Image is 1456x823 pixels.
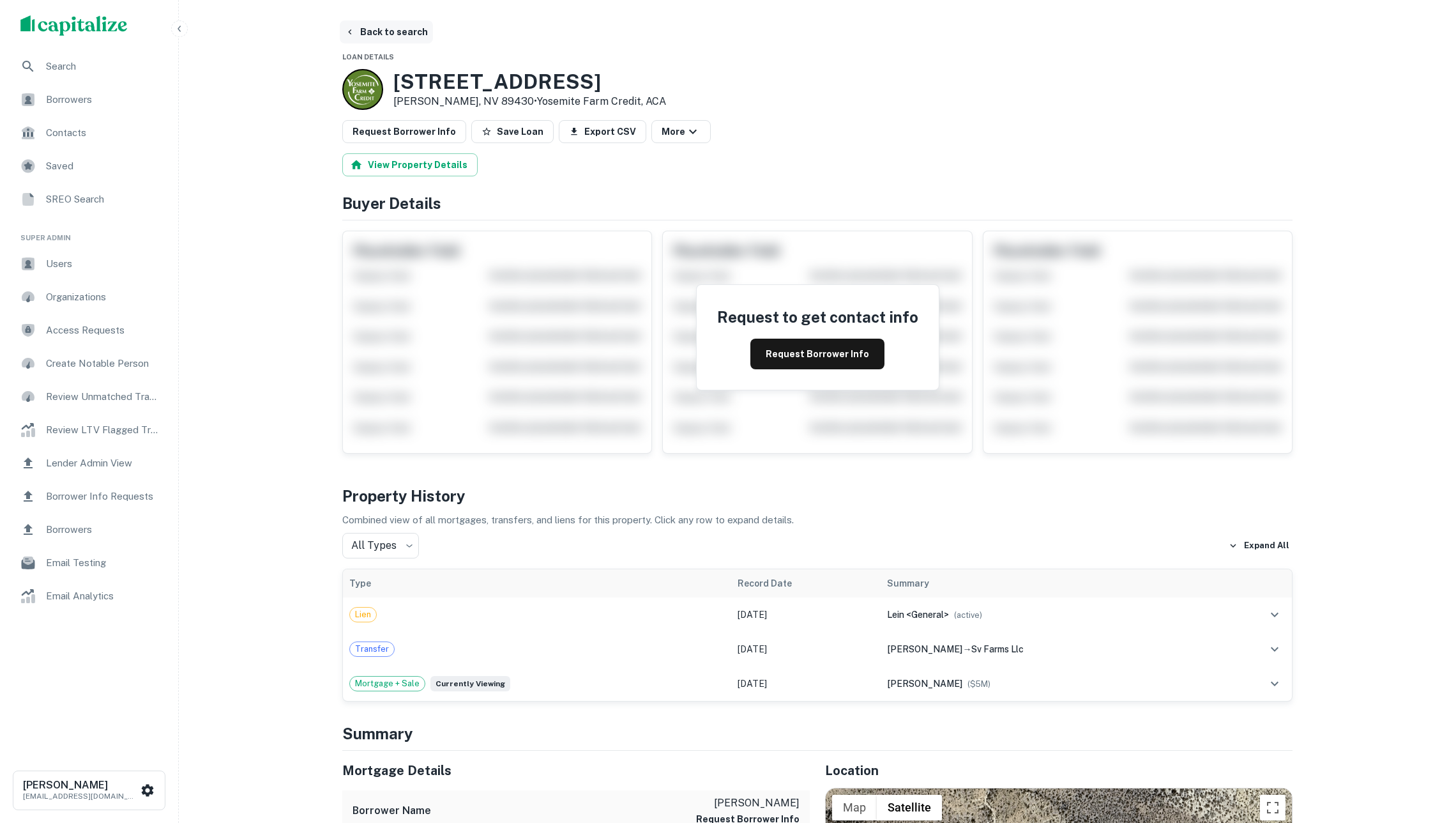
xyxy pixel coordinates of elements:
span: Email Analytics [46,588,160,604]
td: [DATE] [731,666,881,701]
td: [DATE] [731,597,881,632]
button: Export CSV [559,120,646,143]
span: ($ 5M ) [967,679,990,689]
a: Lender Admin View [10,448,168,479]
span: Saved [46,158,160,174]
span: sv farms llc [971,644,1024,654]
span: [PERSON_NAME] [887,644,962,654]
h4: Buyer Details [342,192,1293,215]
iframe: Chat Widget [1392,721,1456,782]
span: SREO Search [46,192,160,207]
span: Borrowers [46,522,160,537]
button: Save Loan [471,120,554,143]
button: Back to search [340,20,433,43]
span: Access Requests [46,323,160,338]
button: Show satellite imagery [877,795,942,820]
span: Organizations [46,289,160,305]
a: Contacts [10,118,168,148]
p: Combined view of all mortgages, transfers, and liens for this property. Click any row to expand d... [342,512,1293,528]
a: Search [10,51,168,82]
p: [PERSON_NAME] [696,796,800,811]
button: View Property Details [342,153,478,176]
p: [PERSON_NAME], NV 89430 • [393,94,666,109]
h5: Mortgage Details [342,761,810,780]
span: Email Testing [46,555,160,571]
h5: Location [825,761,1293,780]
button: expand row [1264,638,1285,660]
span: Review Unmatched Transactions [46,389,160,404]
span: Mortgage + Sale [350,677,425,690]
button: Expand All [1225,536,1293,555]
a: Create Notable Person [10,348,168,379]
span: Search [46,59,160,74]
button: Request Borrower Info [342,120,466,143]
a: SREO Search [10,184,168,215]
h3: [STREET_ADDRESS] [393,70,666,94]
h4: Summary [342,722,1293,745]
h6: Borrower Name [353,803,431,819]
span: Borrower Info Requests [46,489,160,504]
span: Contacts [46,125,160,141]
button: More [651,120,711,143]
a: Email Testing [10,548,168,578]
button: Request Borrower Info [750,339,884,369]
a: Review LTV Flagged Transactions [10,415,168,445]
th: Record Date [731,569,881,597]
span: Transfer [350,643,394,656]
a: Email Analytics [10,581,168,611]
span: Currently viewing [430,676,510,691]
button: Toggle fullscreen view [1260,795,1285,820]
h6: [PERSON_NAME] [23,780,138,790]
a: Borrowers [10,84,168,115]
button: expand row [1264,604,1285,626]
span: ( active ) [954,610,982,620]
a: Borrower Info Requests [10,481,168,512]
li: Super Admin [10,217,168,249]
div: All Types [342,533,419,558]
span: Users [46,256,160,272]
td: [DATE] [731,632,881,666]
button: [PERSON_NAME][EMAIL_ADDRESS][DOMAIN_NAME] [13,771,165,810]
a: Access Requests [10,315,168,346]
span: Lender Admin View [46,456,160,471]
span: Create Notable Person [46,356,160,371]
a: Users [10,249,168,279]
span: Loan Details [342,53,394,61]
a: Borrowers [10,514,168,545]
span: lein <general> [887,610,949,620]
img: capitalize-logo.png [20,15,128,36]
a: Organizations [10,282,168,312]
a: Yosemite Farm Credit, ACA [537,95,666,107]
p: [EMAIL_ADDRESS][DOMAIN_NAME] [23,790,138,802]
h4: Request to get contact info [717,305,918,328]
span: [PERSON_NAME] [887,679,962,689]
th: Type [343,569,731,597]
span: Borrowers [46,92,160,107]
button: Show street map [832,795,877,820]
button: expand row [1264,673,1285,695]
span: Lien [350,608,376,621]
th: Summary [881,569,1215,597]
span: Review LTV Flagged Transactions [46,422,160,438]
div: → [887,642,1208,656]
a: Saved [10,151,168,181]
a: Review Unmatched Transactions [10,381,168,412]
h4: Property History [342,484,1293,507]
